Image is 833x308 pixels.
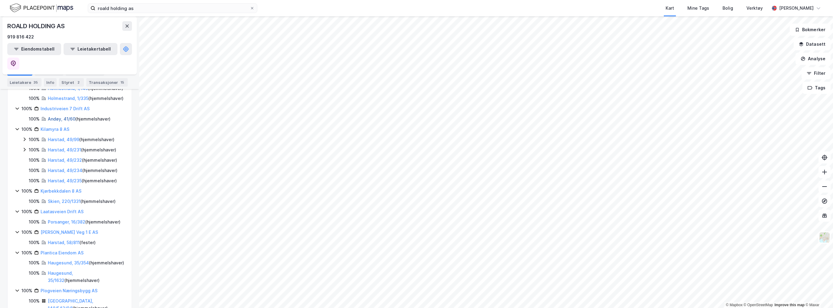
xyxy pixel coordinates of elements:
[29,270,40,277] div: 100%
[775,303,805,307] a: Improve this map
[29,167,40,174] div: 100%
[666,5,674,12] div: Kart
[687,5,709,12] div: Mine Tags
[48,177,117,184] div: ( hjemmelshaver )
[48,137,79,142] a: Harstad, 49/99
[726,303,742,307] a: Mapbox
[59,78,84,87] div: Styret
[779,5,814,12] div: [PERSON_NAME]
[48,157,82,163] a: Harstad, 49/232
[29,297,40,305] div: 100%
[21,249,32,257] div: 100%
[41,288,97,293] a: Plogveien Næringsbygg AS
[41,209,84,214] a: Laatasveien Drift AS
[744,303,773,307] a: OpenStreetMap
[819,232,830,243] img: Z
[803,279,833,308] div: Kontrollprogram for chat
[723,5,733,12] div: Bolig
[41,188,81,194] a: Kjørbekkdalen 8 AS
[86,78,128,87] div: Transaksjoner
[746,5,763,12] div: Verktøy
[29,218,40,226] div: 100%
[29,239,40,246] div: 100%
[794,38,831,50] button: Datasett
[41,230,98,235] a: [PERSON_NAME] Veg 1 E AS
[21,187,32,195] div: 100%
[48,260,89,265] a: Haugesund, 35/354
[29,136,40,143] div: 100%
[29,146,40,154] div: 100%
[21,105,32,112] div: 100%
[48,218,120,226] div: ( hjemmelshaver )
[41,127,69,132] a: Kilamyra 8 AS
[802,67,831,79] button: Filter
[48,239,96,246] div: ( fester )
[48,198,116,205] div: ( hjemmelshaver )
[802,82,831,94] button: Tags
[48,199,81,204] a: Skien, 220/1331
[48,259,124,267] div: ( hjemmelshaver )
[7,43,61,55] button: Eiendomstabell
[29,157,40,164] div: 100%
[29,198,40,205] div: 100%
[41,250,84,255] a: Plantica Eiendom AS
[795,53,831,65] button: Analyse
[7,21,66,31] div: ROALD HOLDING AS
[48,146,116,154] div: ( hjemmelshaver )
[48,240,80,245] a: Harstad, 58/811
[48,270,73,283] a: Haugesund, 35/1632
[48,168,82,173] a: Harstad, 49/234
[803,279,833,308] iframe: Chat Widget
[48,178,82,183] a: Harstad, 49/235
[29,115,40,123] div: 100%
[48,116,75,121] a: Andøy, 41/60
[21,229,32,236] div: 100%
[64,43,117,55] button: Leietakertabell
[21,126,32,133] div: 100%
[41,106,90,111] a: Industriveien 7 Drift AS
[10,3,73,13] img: logo.f888ab2527a4732fd821a326f86c7f29.svg
[48,147,81,152] a: Harstad, 49/231
[48,95,123,102] div: ( hjemmelshaver )
[21,208,32,215] div: 100%
[29,95,40,102] div: 100%
[75,79,81,85] div: 2
[48,270,124,284] div: ( hjemmelshaver )
[29,177,40,184] div: 100%
[44,78,57,87] div: Info
[21,287,32,294] div: 100%
[48,136,114,143] div: ( hjemmelshaver )
[48,96,88,101] a: Holmestrand, 1/335
[95,4,250,13] input: Søk på adresse, matrikkel, gårdeiere, leietakere eller personer
[790,24,831,36] button: Bokmerker
[119,79,125,85] div: 15
[48,219,85,224] a: Porsanger, 16/382
[48,86,88,91] a: Holmestrand, 1/149
[7,33,34,41] div: 919 816 422
[29,259,40,267] div: 100%
[48,167,117,174] div: ( hjemmelshaver )
[48,157,117,164] div: ( hjemmelshaver )
[48,115,110,123] div: ( hjemmelshaver )
[32,79,39,85] div: 35
[7,78,41,87] div: Leietakere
